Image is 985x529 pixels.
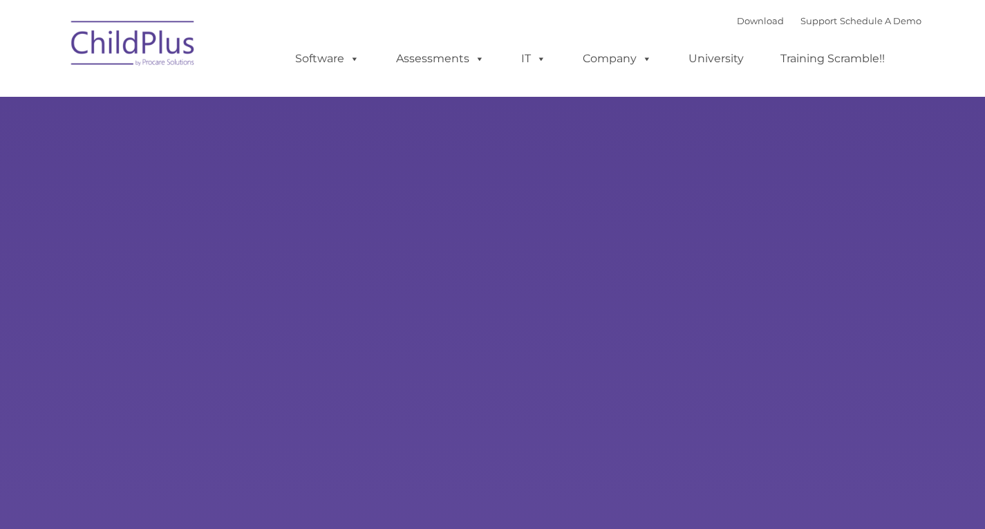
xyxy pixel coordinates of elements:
a: Training Scramble!! [767,45,899,73]
a: Support [800,15,837,26]
a: IT [507,45,560,73]
a: Assessments [382,45,498,73]
a: University [675,45,758,73]
a: Software [281,45,373,73]
a: Download [737,15,784,26]
a: Company [569,45,666,73]
a: Schedule A Demo [840,15,921,26]
img: ChildPlus by Procare Solutions [64,11,203,80]
font: | [737,15,921,26]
